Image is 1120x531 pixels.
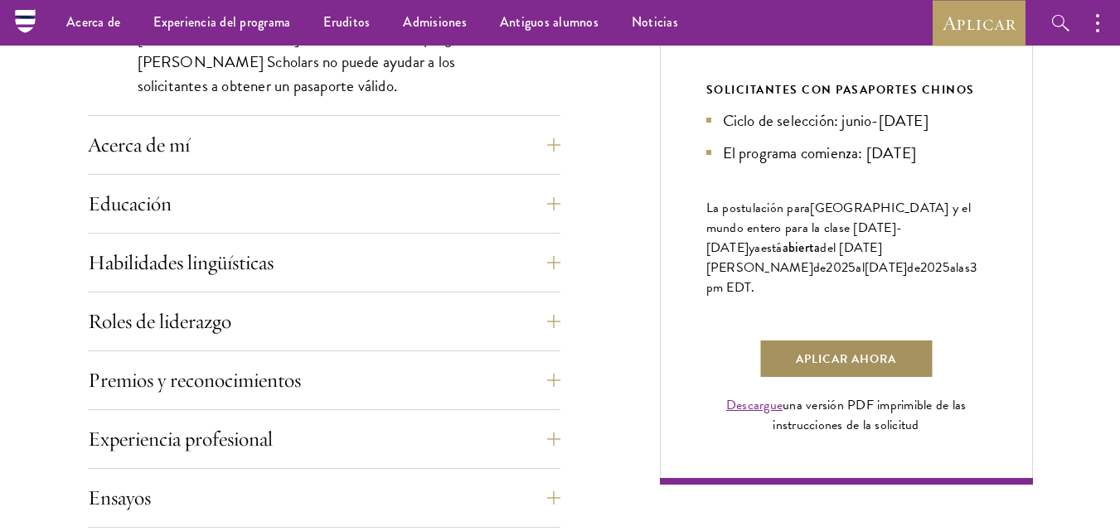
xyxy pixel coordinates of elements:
[943,10,1016,36] font: Aplicar
[88,478,560,518] button: Ensayos
[88,360,560,400] button: Premios y reconocimientos
[500,12,599,31] font: Antiguos alumnos
[88,419,560,459] button: Experiencia profesional
[88,125,560,165] button: Acerca de mí
[706,258,978,297] font: 3 pm EDT.
[723,109,928,133] font: Ciclo de selección: junio-[DATE]
[956,258,970,278] font: las
[88,184,560,224] button: Educación
[865,258,908,278] font: [DATE]
[856,258,865,278] font: al
[66,12,120,31] font: Acerca de
[723,141,917,165] font: El programa comienza: [DATE]
[88,367,301,393] font: Premios y reconocimientos
[761,238,783,258] font: está
[783,238,821,257] font: abierta
[323,12,370,31] font: Eruditos
[403,12,467,31] font: Admisiones
[706,198,811,218] font: La postulación para
[88,249,274,275] font: Habilidades lingüísticas
[88,243,560,282] button: Habilidades lingüísticas
[796,350,896,368] font: Aplicar ahora
[88,426,273,451] font: Experiencia profesional
[826,258,856,278] font: 2025
[706,81,975,99] font: SOLICITANTES CON PASAPORTES CHINOS
[723,22,917,46] font: El programa comienza: [DATE]
[88,302,560,341] button: Roles de liderazgo
[759,339,933,379] a: Aplicar ahora
[88,308,231,334] font: Roles de liderazgo
[706,198,971,258] font: [GEOGRAPHIC_DATA] y el mundo entero para la clase [DATE]-[DATE]
[920,258,950,278] font: 2025
[88,485,151,510] font: Ensayos
[88,191,172,216] font: Educación
[813,258,827,278] font: de
[88,132,190,157] font: Acerca de mí
[726,395,783,415] a: Descargue
[749,238,761,258] font: ya
[632,12,678,31] font: Noticias
[773,395,966,435] font: una versión PDF imprimible de las instrucciones de la solicitud
[706,238,882,278] font: del [DATE][PERSON_NAME]
[950,258,956,278] font: a
[907,258,920,278] font: de
[153,12,290,31] font: Experiencia del programa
